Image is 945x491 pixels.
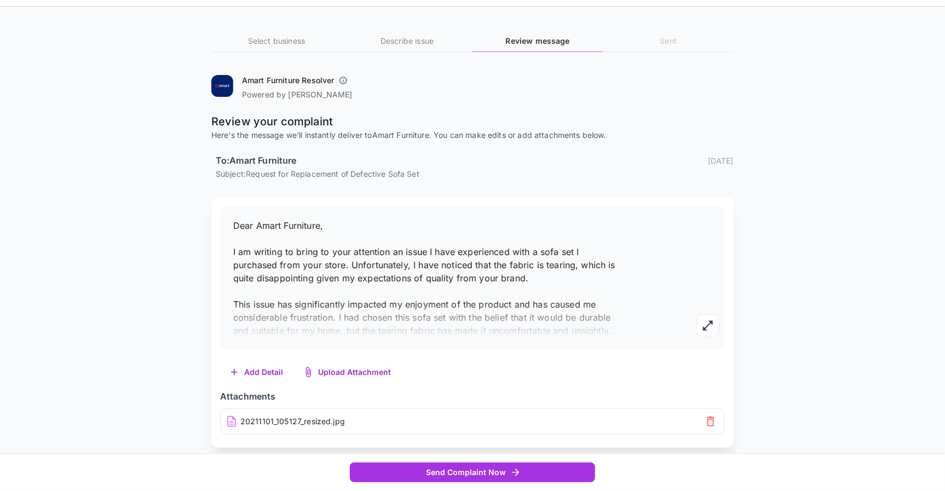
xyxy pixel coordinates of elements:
[211,113,734,130] p: Review your complaint
[211,130,734,141] p: Here's the message we'll instantly deliver to Amart Furniture . You can make edits or add attachm...
[216,168,734,180] p: Subject: Request for Replacement of Defective Sofa Set
[350,463,595,483] button: Send Complaint Now
[242,89,353,100] p: Powered by [PERSON_NAME]
[294,361,402,384] button: Upload Attachment
[216,154,297,168] h6: To: Amart Furniture
[608,325,616,336] span: ...
[240,416,345,427] p: 20211101_105127_resized.jpg
[220,361,294,384] button: Add Detail
[233,220,615,336] span: Dear Amart Furniture, I am writing to bring to your attention an issue I have experienced with a ...
[211,35,342,47] h6: Select business
[211,75,233,97] img: Amart Furniture
[220,390,725,404] h6: Attachments
[242,75,335,86] h6: Amart Furniture Resolver
[603,35,734,47] h6: Sent
[708,155,734,166] p: [DATE]
[342,35,472,47] h6: Describe issue
[472,35,603,47] h6: Review message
